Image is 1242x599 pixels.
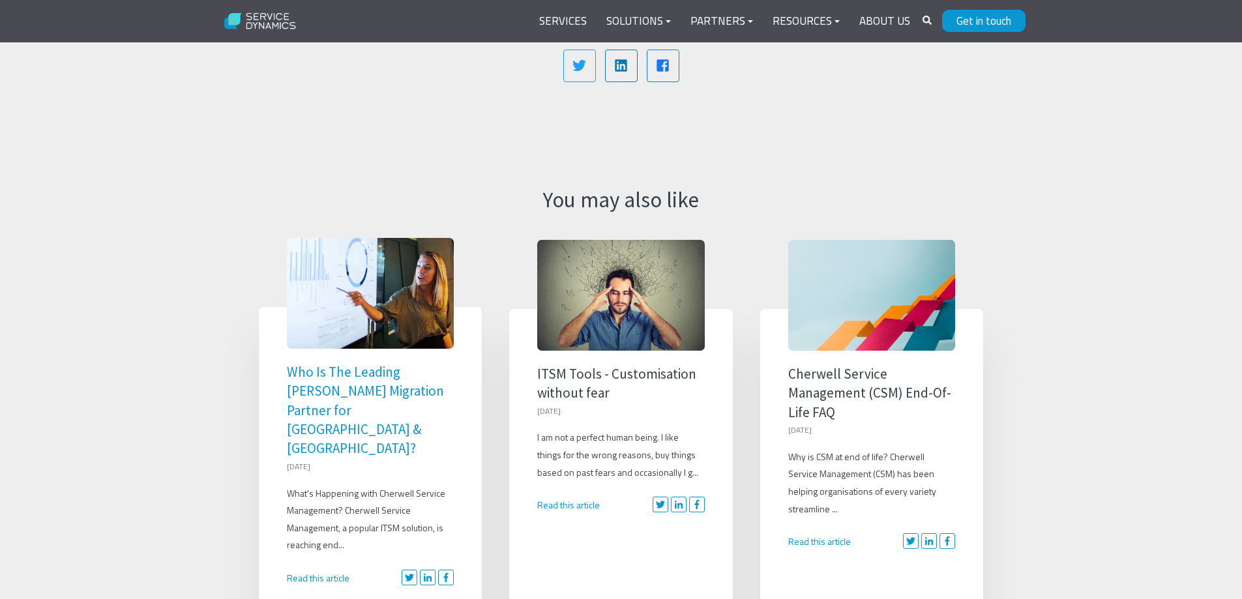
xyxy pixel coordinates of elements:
[763,6,850,37] a: Resources
[537,498,600,512] a: Read this article
[788,448,955,518] p: Why is CSM at end of life? Cherwell Service Management (CSM) has been helping organisations of ev...
[237,185,1006,215] h3: You may also like
[529,6,920,37] div: Navigation Menu
[287,238,454,349] a: Who Is The Leading [PERSON_NAME] Migration Partner for [GEOGRAPHIC_DATA] & [GEOGRAPHIC_DATA]?
[537,405,561,417] small: [DATE]
[788,240,955,351] a: Cherwell Service Management (CSM) End-Of-Life FAQ
[537,365,696,402] a: ITSM Tools - Customisation without fear
[287,571,349,585] a: Read this article
[942,10,1026,32] a: Get in touch
[287,363,444,458] a: Who Is The Leading [PERSON_NAME] Migration Partner for [GEOGRAPHIC_DATA] & [GEOGRAPHIC_DATA]?
[287,460,310,473] small: [DATE]
[788,365,951,421] a: Cherwell Service Management (CSM) End-Of-Life FAQ
[597,6,681,37] a: Solutions
[529,6,597,37] a: Services
[788,534,851,548] a: Read this article
[287,485,454,554] p: What’s Happening with Cherwell Service Management? Cherwell Service Management, a popular ITSM so...
[537,429,704,481] p: I am not a perfect human being. I like things for the wrong reasons, buy things based on past fea...
[850,6,920,37] a: About Us
[217,5,304,38] img: Service Dynamics Logo - White
[537,240,704,351] a: ITSM Tools - Customisation without fear
[681,6,763,37] a: Partners
[788,424,812,436] small: [DATE]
